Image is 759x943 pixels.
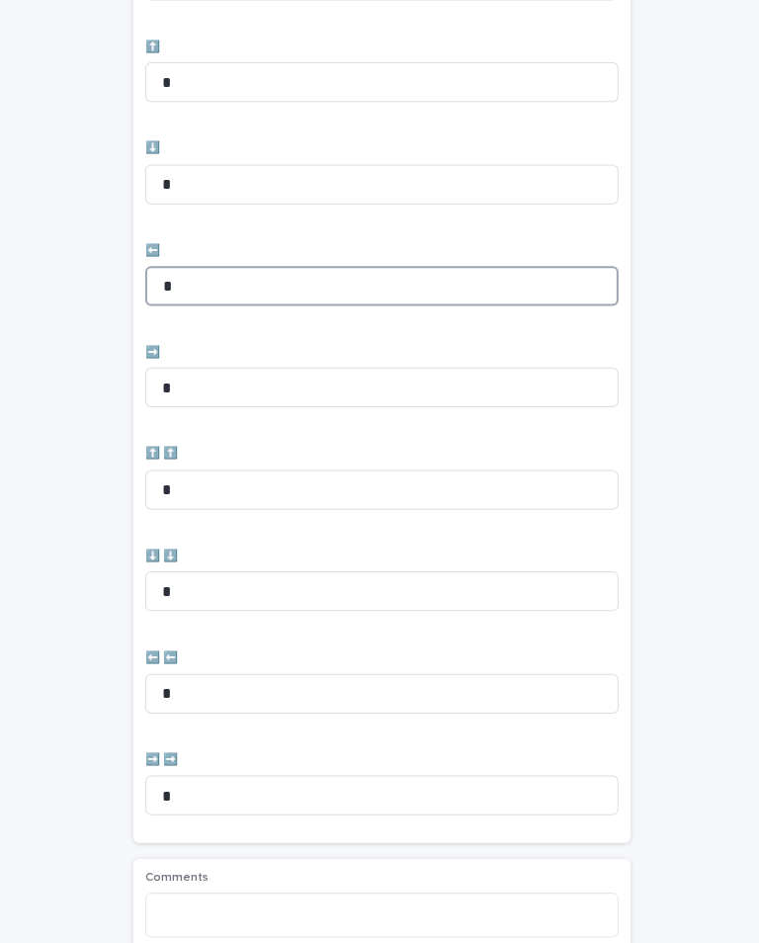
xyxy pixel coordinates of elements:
span: ⬅️ [144,244,159,256]
span: ⬇️ [144,142,159,154]
span: ⬇️ ⬇️ [144,548,177,559]
span: ➡️ ➡️ [144,750,177,762]
span: Comments [144,867,208,879]
span: ➡️ [144,345,159,357]
span: ⬆️ ⬆️ [144,446,177,458]
span: ⬆️ [144,42,159,53]
span: ⬅️ ⬅️ [144,648,177,660]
